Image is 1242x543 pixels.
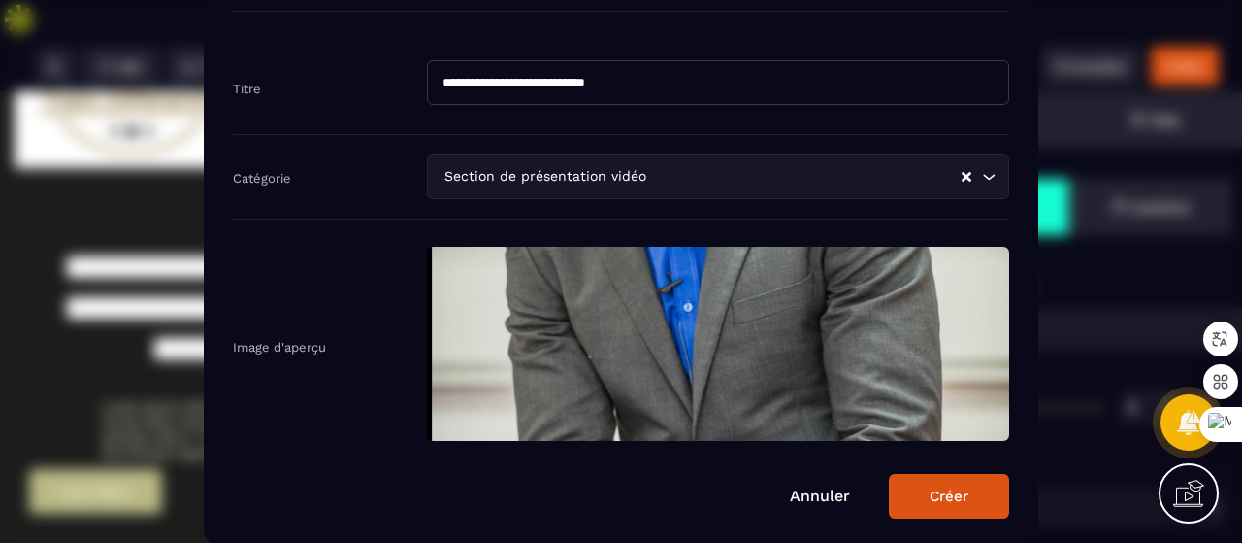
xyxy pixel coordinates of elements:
[889,474,1009,519] button: Créer
[504,134,809,440] img: 00f92ad3f5f739839c4ccbfae9eab718_pikaso_reimagine_Middle-Eastern-man-around-30-years-old-with-bea...
[29,378,162,423] button: Learn More
[962,169,971,184] button: Clear Selected
[427,154,1009,199] div: Search for option
[233,81,261,95] label: Titre
[650,166,960,187] input: Search for option
[790,487,850,505] a: Annuler
[102,298,374,370] text: Lorem ipsum dolor sit amet consectetur. Iaculis diam viverra ultricies sed sed arcu gravida nulla...
[440,166,650,187] span: Section de présentation vidéo
[233,339,326,354] label: Image d'aperçu
[233,170,291,185] label: Catégorie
